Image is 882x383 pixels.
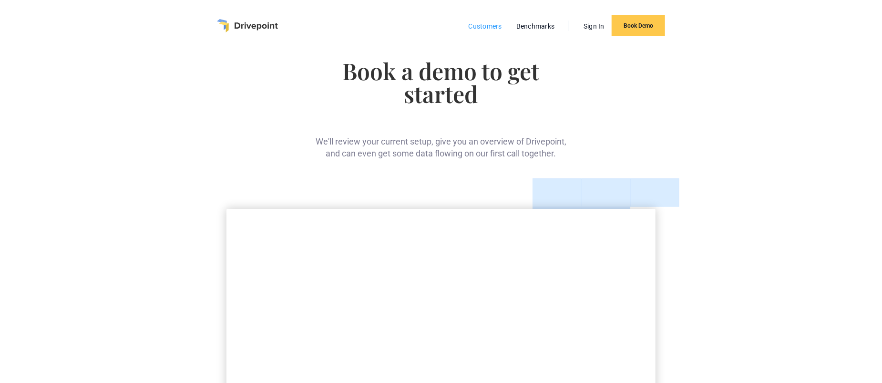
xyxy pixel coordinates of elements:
h1: Book a demo to get started [313,59,569,105]
a: Customers [464,20,507,32]
a: home [217,19,278,32]
a: Sign In [579,20,609,32]
a: Benchmarks [512,20,560,32]
div: We'll review your current setup, give you an overview of Drivepoint, and can even get some data f... [313,120,569,159]
a: Book Demo [612,15,665,36]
